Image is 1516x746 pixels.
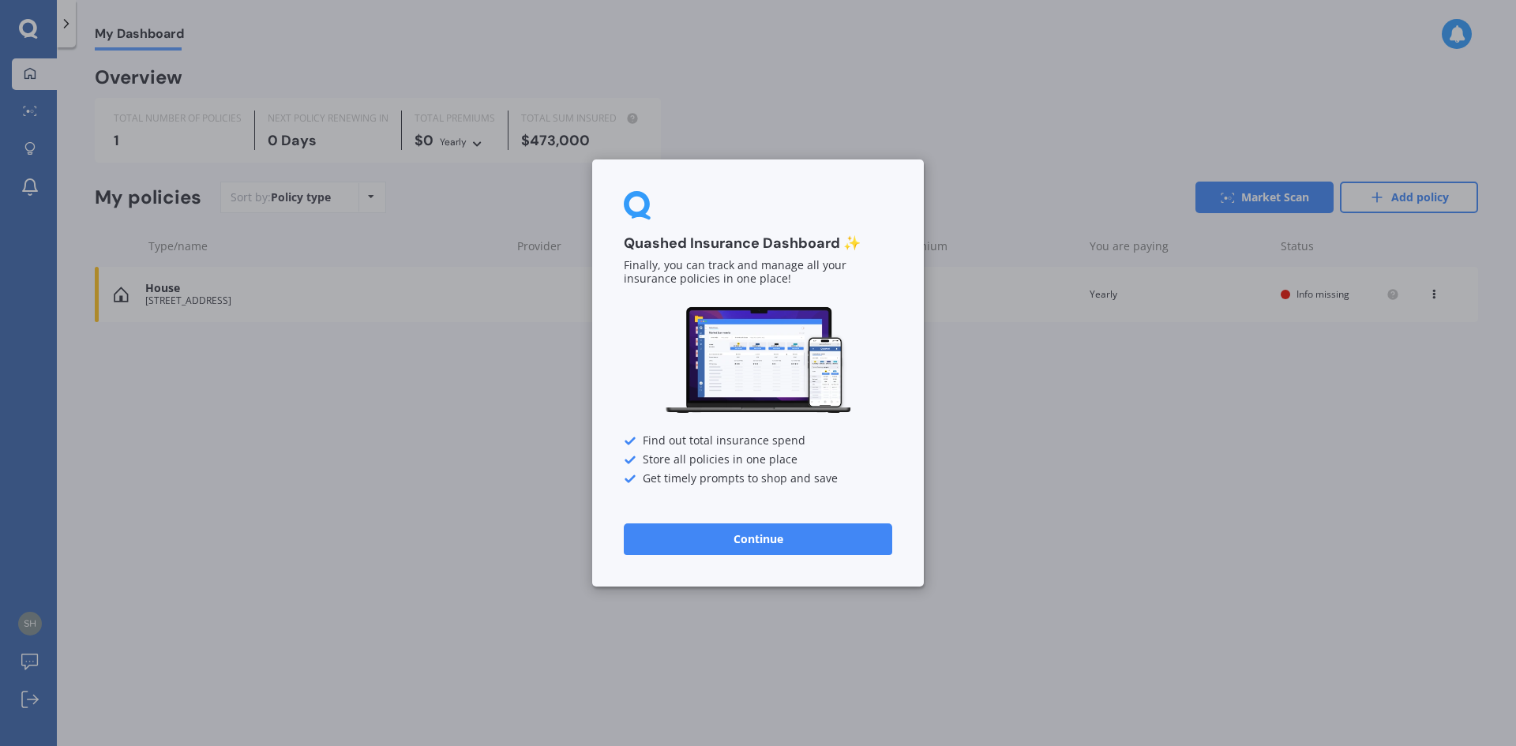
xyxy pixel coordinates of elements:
[624,435,892,448] div: Find out total insurance spend
[624,454,892,467] div: Store all policies in one place
[624,523,892,555] button: Continue
[624,234,892,253] h3: Quashed Insurance Dashboard ✨
[624,473,892,485] div: Get timely prompts to shop and save
[663,305,853,416] img: Dashboard
[624,260,892,287] p: Finally, you can track and manage all your insurance policies in one place!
